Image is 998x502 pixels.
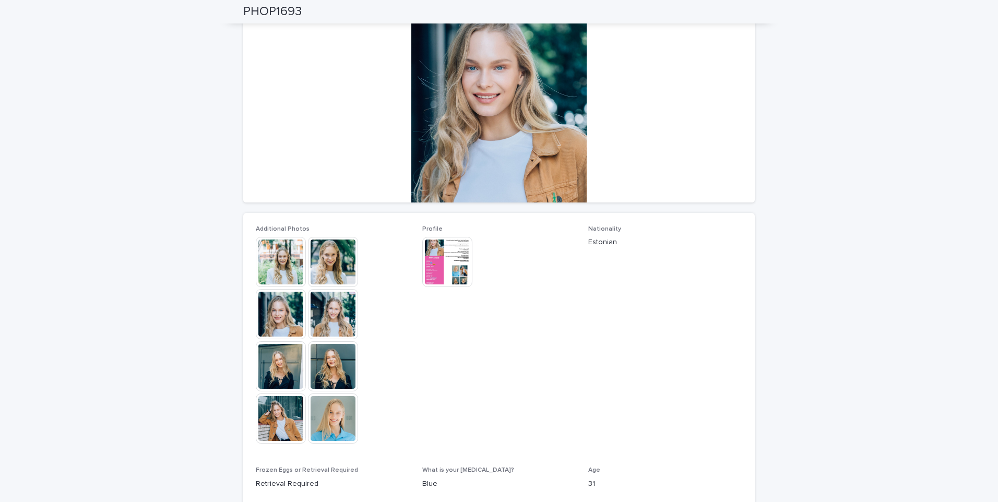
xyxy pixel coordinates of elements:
span: What is your [MEDICAL_DATA]? [422,467,514,473]
span: Additional Photos [256,226,310,232]
p: Blue [422,479,576,489]
h2: PHOP1693 [243,4,302,19]
span: Frozen Eggs or Retrieval Required [256,467,358,473]
span: Profile [422,226,443,232]
span: Nationality [588,226,621,232]
p: 31 [588,479,742,489]
span: Age [588,467,600,473]
p: Retrieval Required [256,479,410,489]
p: Estonian [588,237,742,248]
